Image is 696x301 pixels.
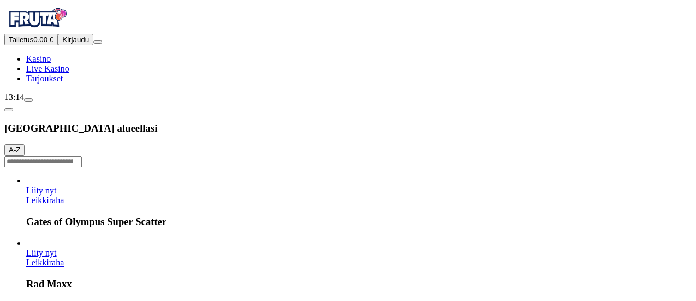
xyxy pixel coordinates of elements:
a: Kasino [26,54,51,63]
article: Rad Maxx [26,238,692,290]
h3: Gates of Olympus Super Scatter [26,216,692,228]
h3: [GEOGRAPHIC_DATA] alueellasi [4,122,692,134]
a: Live Kasino [26,64,69,73]
span: Liity nyt [26,248,57,257]
h3: Rad Maxx [26,278,692,290]
nav: Main menu [4,54,692,84]
span: 0.00 € [33,36,53,44]
span: Liity nyt [26,186,57,195]
a: Fruta [4,24,70,33]
input: Search [4,156,82,167]
a: Tarjoukset [26,74,63,83]
span: 13:14 [4,92,24,102]
img: Fruta [4,4,70,32]
button: live-chat [24,98,33,102]
a: Gates of Olympus Super Scatter [26,196,64,205]
button: Talletusplus icon0.00 € [4,34,58,45]
button: menu [93,40,102,44]
span: Kirjaudu [62,36,89,44]
a: Rad Maxx [26,248,57,257]
article: Gates of Olympus Super Scatter [26,176,692,228]
span: A-Z [9,146,20,154]
a: Rad Maxx [26,258,64,267]
button: chevron-left icon [4,108,13,111]
span: Talletus [9,36,33,44]
a: Gates of Olympus Super Scatter [26,186,57,195]
button: A-Z [4,144,25,156]
button: Kirjaudu [58,34,93,45]
nav: Primary [4,4,692,84]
